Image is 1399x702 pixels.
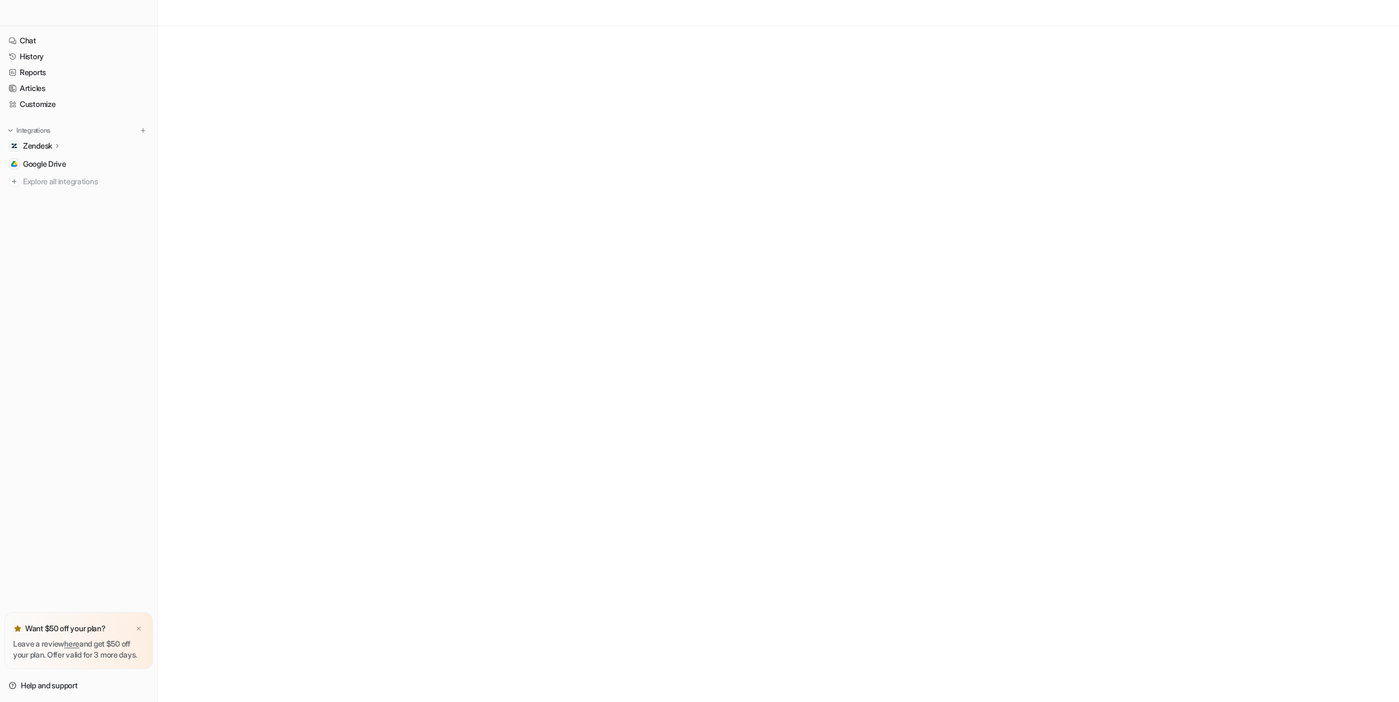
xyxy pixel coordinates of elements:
img: Zendesk [11,143,18,149]
img: Google Drive [11,161,18,167]
p: Leave a review and get $50 off your plan. Offer valid for 3 more days. [13,638,144,660]
img: menu_add.svg [139,127,147,134]
a: History [4,49,153,64]
img: expand menu [7,127,14,134]
img: x [135,625,142,632]
button: Integrations [4,125,54,136]
p: Integrations [16,126,50,135]
p: Want $50 off your plan? [25,623,106,634]
span: Explore all integrations [23,173,149,190]
img: explore all integrations [9,176,20,187]
img: star [13,624,22,633]
a: Google DriveGoogle Drive [4,156,153,172]
a: Explore all integrations [4,174,153,189]
a: Articles [4,81,153,96]
p: Zendesk [23,140,52,151]
a: Reports [4,65,153,80]
a: Customize [4,97,153,112]
a: Help and support [4,678,153,693]
a: Chat [4,33,153,48]
a: here [64,639,79,648]
span: Google Drive [23,158,66,169]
